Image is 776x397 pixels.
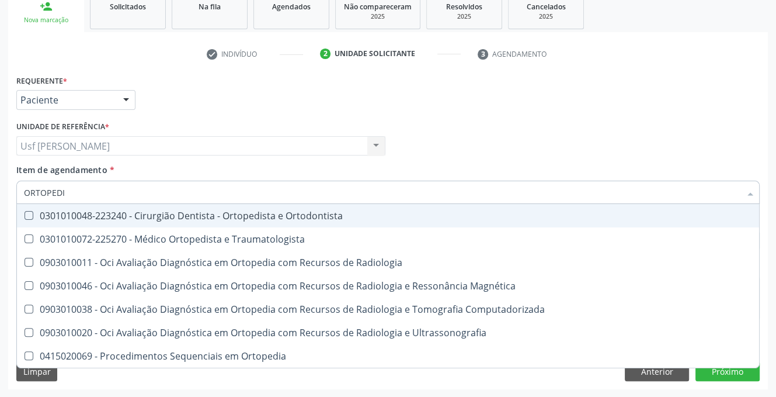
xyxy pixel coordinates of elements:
[24,258,752,267] div: 0903010011 - Oci Avaliação Diagnóstica em Ortopedia com Recursos de Radiologia
[695,361,760,381] button: Próximo
[24,234,752,244] div: 0301010072-225270 - Médico Ortopedista e Traumatologista
[335,49,415,59] div: Unidade solicitante
[24,281,752,291] div: 0903010046 - Oci Avaliação Diagnóstica em Ortopedia com Recursos de Radiologia e Ressonância Magn...
[24,181,740,204] input: Buscar por procedimentos
[435,12,493,21] div: 2025
[344,2,412,12] span: Não compareceram
[16,361,57,381] button: Limpar
[16,118,109,136] label: Unidade de referência
[24,328,752,337] div: 0903010020 - Oci Avaliação Diagnóstica em Ortopedia com Recursos de Radiologia e Ultrassonografia
[446,2,482,12] span: Resolvidos
[16,16,76,25] div: Nova marcação
[320,49,330,59] div: 2
[517,12,575,21] div: 2025
[527,2,566,12] span: Cancelados
[24,305,752,314] div: 0903010038 - Oci Avaliação Diagnóstica em Ortopedia com Recursos de Radiologia e Tomografia Compu...
[24,211,752,220] div: 0301010048-223240 - Cirurgião Dentista - Ortopedista e Ortodontista
[16,164,107,175] span: Item de agendamento
[16,72,67,90] label: Requerente
[344,12,412,21] div: 2025
[20,94,112,106] span: Paciente
[110,2,146,12] span: Solicitados
[272,2,311,12] span: Agendados
[625,361,689,381] button: Anterior
[24,351,752,361] div: 0415020069 - Procedimentos Sequenciais em Ortopedia
[199,2,221,12] span: Na fila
